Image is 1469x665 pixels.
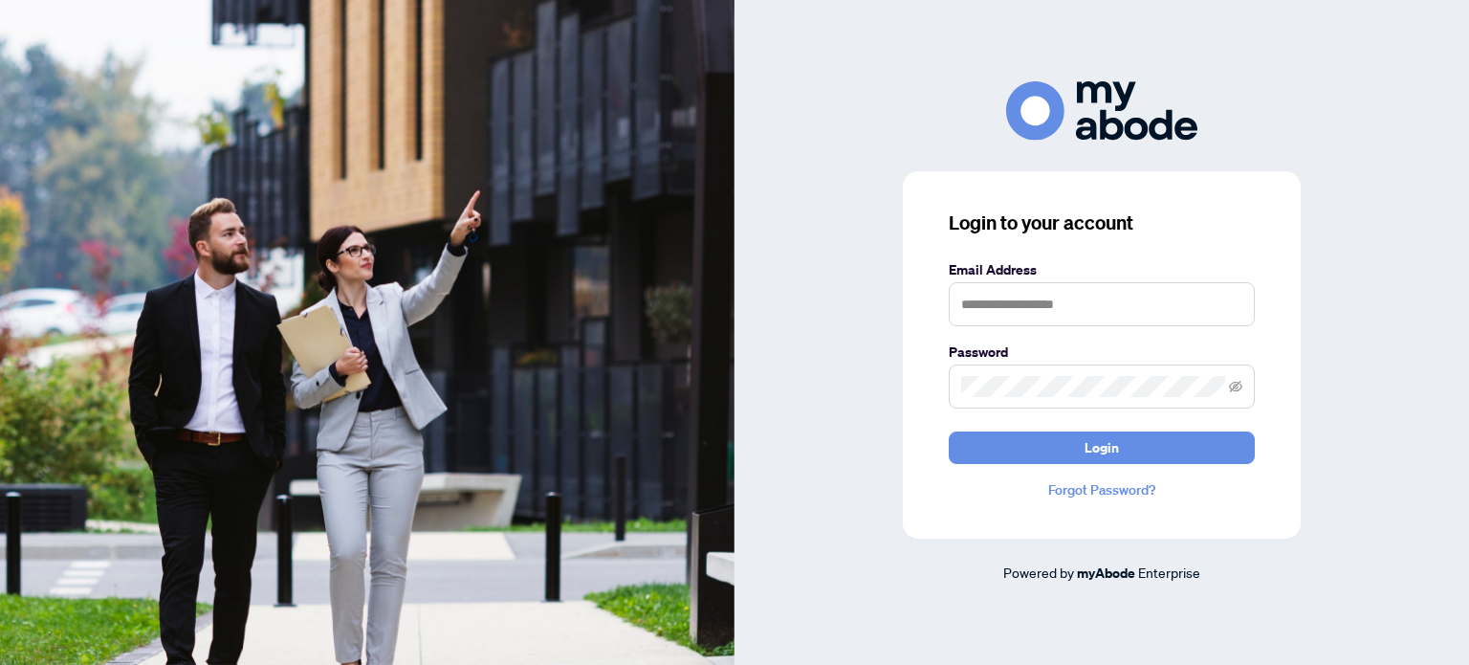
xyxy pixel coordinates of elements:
[949,210,1255,236] h3: Login to your account
[949,479,1255,500] a: Forgot Password?
[1003,564,1074,581] span: Powered by
[1138,564,1200,581] span: Enterprise
[949,342,1255,363] label: Password
[1229,380,1242,393] span: eye-invisible
[949,259,1255,280] label: Email Address
[1006,81,1197,140] img: ma-logo
[949,432,1255,464] button: Login
[1077,563,1135,584] a: myAbode
[1085,432,1119,463] span: Login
